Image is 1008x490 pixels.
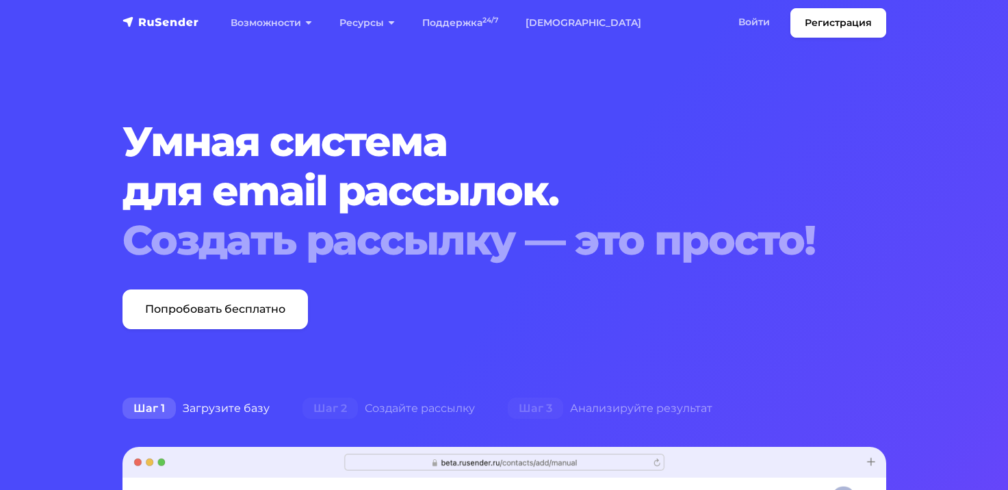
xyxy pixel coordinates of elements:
[790,8,886,38] a: Регистрация
[302,398,358,420] span: Шаг 2
[326,9,409,37] a: Ресурсы
[122,15,199,29] img: RuSender
[122,398,176,420] span: Шаг 1
[482,16,498,25] sup: 24/7
[122,289,308,329] a: Попробовать бесплатно
[122,117,821,265] h1: Умная система для email рассылок.
[122,216,821,265] div: Создать рассылку — это просто!
[491,395,729,422] div: Анализируйте результат
[217,9,326,37] a: Возможности
[512,9,655,37] a: [DEMOGRAPHIC_DATA]
[106,395,286,422] div: Загрузите базу
[725,8,784,36] a: Войти
[286,395,491,422] div: Создайте рассылку
[508,398,563,420] span: Шаг 3
[409,9,512,37] a: Поддержка24/7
